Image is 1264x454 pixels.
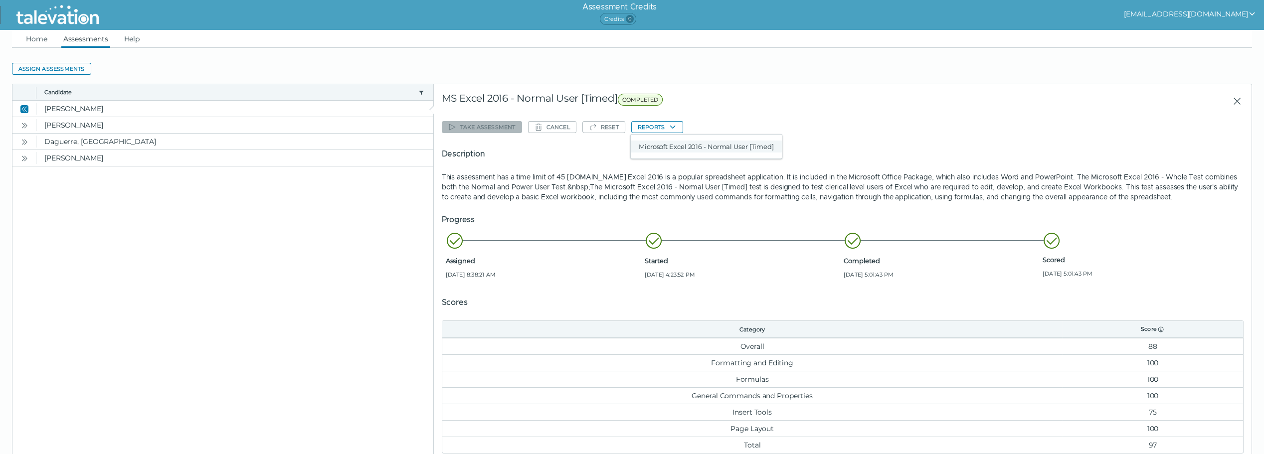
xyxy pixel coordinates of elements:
td: Formulas [442,371,1063,387]
a: Help [122,30,142,48]
button: Open [18,119,30,131]
td: Page Layout [442,420,1063,437]
clr-dg-cell: [PERSON_NAME] [36,150,433,166]
a: Home [24,30,49,48]
td: General Commands and Properties [442,387,1063,404]
td: Overall [442,338,1063,354]
span: Started [645,257,840,265]
h5: Scores [442,297,1244,308]
span: [DATE] 4:23:52 PM [645,271,840,279]
button: candidate filter [417,88,425,96]
button: Open [18,136,30,148]
button: Reports [631,121,683,133]
cds-icon: Open [20,154,28,162]
td: 100 [1063,371,1243,387]
span: [DATE] 5:01:43 PM [844,271,1039,279]
td: 100 [1063,354,1243,371]
span: Completed [844,257,1039,265]
td: 88 [1063,338,1243,354]
clr-dg-cell: [PERSON_NAME] [36,117,433,133]
td: Insert Tools [442,404,1063,420]
td: Total [442,437,1063,453]
td: 100 [1063,420,1243,437]
td: Formatting and Editing [442,354,1063,371]
h5: Description [442,148,1244,160]
span: Credits [600,13,636,25]
button: Microsoft Excel 2016 - Normal User [Timed] [631,141,782,152]
a: Assessments [61,30,110,48]
clr-dg-cell: Daguerre, [GEOGRAPHIC_DATA] [36,134,433,150]
td: 75 [1063,404,1243,420]
span: COMPLETED [618,94,663,106]
span: Scored [1043,256,1238,264]
td: 97 [1063,437,1243,453]
button: Open [18,152,30,164]
cds-icon: Open [20,122,28,130]
button: Reset [582,121,625,133]
button: Close [1225,92,1244,110]
div: MS Excel 2016 - Normal User [Timed] [442,92,946,110]
cds-icon: Close [20,105,28,113]
button: Cancel [528,121,576,133]
cds-icon: Open [20,138,28,146]
th: Category [442,321,1063,338]
button: Candidate [44,88,414,96]
button: Assign assessments [12,63,91,75]
clr-dg-cell: [PERSON_NAME] [36,101,433,117]
span: 0 [626,15,634,23]
button: show user actions [1124,8,1256,20]
span: [DATE] 5:01:43 PM [1043,270,1238,278]
span: Assigned [446,257,641,265]
h6: Assessment Credits [582,1,657,13]
h5: Progress [442,214,1244,226]
button: Take assessment [442,121,522,133]
span: [DATE] 8:38:21 AM [446,271,641,279]
img: Talevation_Logo_Transparent_white.png [12,2,103,27]
button: Close [18,103,30,115]
p: This assessment has a time limit of 45 [DOMAIN_NAME] Excel 2016 is a popular spreadsheet applicat... [442,172,1244,202]
td: 100 [1063,387,1243,404]
th: Score [1063,321,1243,338]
